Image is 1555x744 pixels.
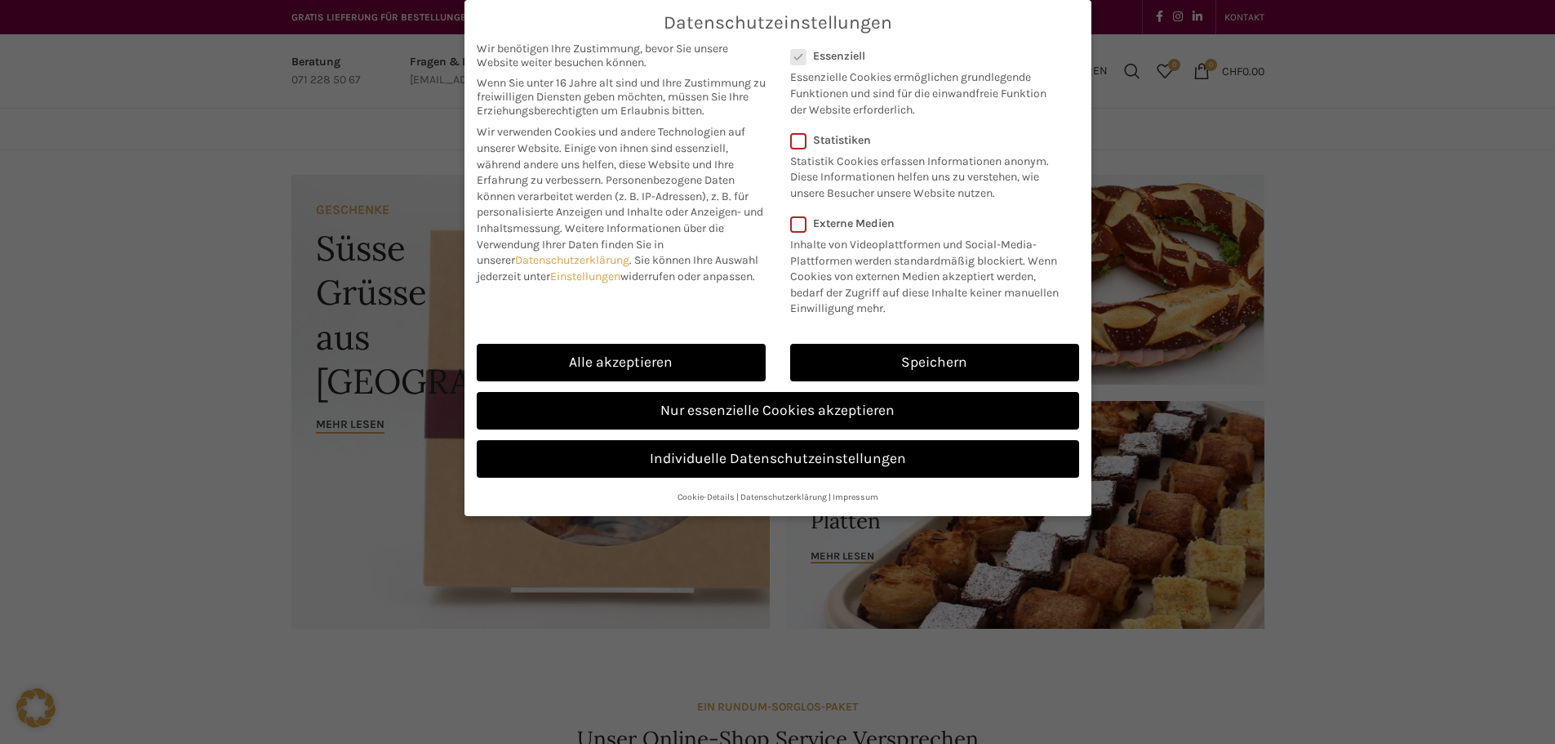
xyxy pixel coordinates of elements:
label: Externe Medien [790,216,1069,230]
a: Impressum [833,492,878,502]
span: Weitere Informationen über die Verwendung Ihrer Daten finden Sie in unserer . [477,221,724,267]
a: Speichern [790,344,1079,381]
a: Alle akzeptieren [477,344,766,381]
span: Datenschutzeinstellungen [664,12,892,33]
span: Wir verwenden Cookies und andere Technologien auf unserer Website. Einige von ihnen sind essenzie... [477,125,745,187]
span: Wir benötigen Ihre Zustimmung, bevor Sie unsere Website weiter besuchen können. [477,42,766,69]
a: Einstellungen [550,270,620,283]
a: Nur essenzielle Cookies akzeptieren [477,392,1079,430]
span: Personenbezogene Daten können verarbeitet werden (z. B. IP-Adressen), z. B. für personalisierte A... [477,173,763,235]
a: Individuelle Datenschutzeinstellungen [477,440,1079,478]
label: Essenziell [790,49,1058,63]
p: Inhalte von Videoplattformen und Social-Media-Plattformen werden standardmäßig blockiert. Wenn Co... [790,230,1069,317]
p: Essenzielle Cookies ermöglichen grundlegende Funktionen und sind für die einwandfreie Funktion de... [790,63,1058,118]
span: Wenn Sie unter 16 Jahre alt sind und Ihre Zustimmung zu freiwilligen Diensten geben möchten, müss... [477,76,766,118]
a: Datenschutzerklärung [740,492,827,502]
span: Sie können Ihre Auswahl jederzeit unter widerrufen oder anpassen. [477,253,758,283]
a: Cookie-Details [678,492,735,502]
a: Datenschutzerklärung [515,253,629,267]
label: Statistiken [790,133,1058,147]
p: Statistik Cookies erfassen Informationen anonym. Diese Informationen helfen uns zu verstehen, wie... [790,147,1058,202]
